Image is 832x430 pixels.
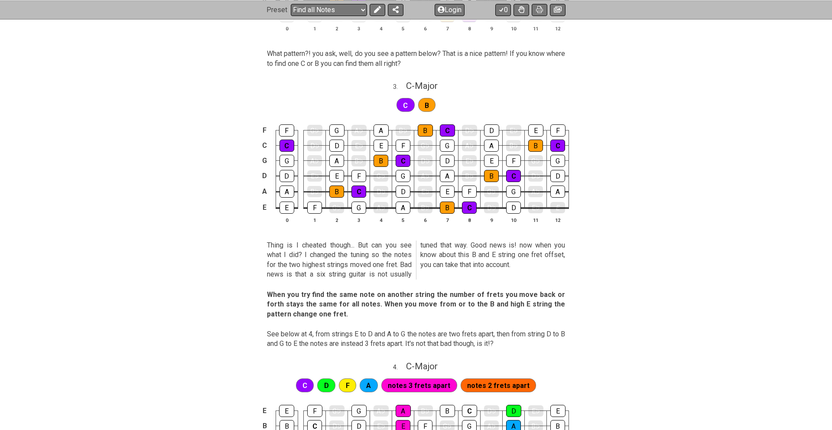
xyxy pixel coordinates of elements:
div: A♭ [418,170,432,182]
span: Preset [266,6,287,14]
div: D♭ [307,140,322,151]
th: 2 [326,215,348,225]
th: 9 [481,215,503,225]
span: First enable full edit mode to edit [324,379,329,392]
div: F [351,170,366,182]
td: G [260,153,270,168]
th: 9 [481,24,503,33]
div: G [351,405,367,417]
div: A♭ [307,155,322,166]
th: 12 [547,215,569,225]
div: B [484,170,499,182]
div: E [329,170,344,182]
th: 6 [414,24,436,33]
div: A [374,124,389,137]
th: 0 [276,24,298,33]
th: 0 [276,215,298,225]
div: A♭ [462,140,477,151]
div: C [462,202,477,214]
div: D♭ [528,170,543,182]
div: B♭ [396,125,411,136]
div: E [484,155,499,167]
div: G♭ [329,202,344,213]
div: F [307,405,322,417]
div: F [396,140,410,152]
div: E♭ [528,202,543,213]
div: B♭ [418,202,432,213]
div: G [440,140,455,152]
div: B [440,202,455,214]
td: E [260,404,270,419]
div: G [506,186,521,198]
div: E♭ [506,125,521,136]
div: B♭ [506,140,521,151]
div: D [279,170,294,182]
div: D♭ [484,405,499,417]
div: G♭ [307,125,322,136]
div: G♭ [528,155,543,166]
div: F [550,124,565,137]
div: F [307,202,322,214]
th: 2 [326,24,348,33]
div: C [440,124,455,137]
th: 6 [414,215,436,225]
strong: When you try find the same note on another string the number of frets you move back or forth stay... [267,290,565,318]
div: B [440,405,455,417]
th: 8 [458,24,481,33]
p: Thing is I cheated though... But can you see what I did? I changed the tuning so the notes for th... [267,241,565,280]
th: 5 [392,215,414,225]
div: B [329,186,344,198]
th: 1 [304,24,326,33]
td: A [260,184,270,200]
td: F [260,123,270,138]
div: G [396,170,410,182]
div: C [351,186,366,198]
div: F [506,155,521,167]
span: C - Major [406,361,438,371]
th: 1 [304,215,326,225]
span: First enable full edit mode to edit [366,379,371,392]
th: 7 [436,215,458,225]
div: G♭ [484,186,499,197]
div: D [484,124,499,137]
div: B [528,140,543,152]
div: E♭ [418,186,432,197]
button: Login [435,3,465,16]
div: G [279,155,294,167]
button: Edit Preset [370,3,385,16]
div: A [484,140,499,152]
div: D [440,155,455,167]
th: 11 [525,24,547,33]
th: 8 [458,215,481,225]
div: E [374,140,388,152]
div: E [550,202,565,213]
div: B♭ [307,186,322,197]
div: A [279,186,294,198]
th: 5 [392,24,414,33]
button: Share Preset [388,3,403,16]
div: A [396,202,410,214]
div: A♭ [351,125,367,136]
span: First enable full edit mode to edit [403,99,408,112]
div: A♭ [374,405,389,417]
button: Toggle Dexterity for all fretkits [513,3,529,16]
div: B [418,124,433,137]
div: G [329,124,344,137]
div: A [329,155,344,167]
div: F [462,186,477,198]
div: D [550,170,565,182]
div: G♭ [329,405,344,417]
div: G♭ [418,140,432,151]
th: 3 [348,24,370,33]
div: D♭ [462,125,477,136]
div: C [462,405,477,417]
button: Print [532,3,547,16]
div: C [506,170,521,182]
th: 4 [370,24,392,33]
div: A [396,405,411,417]
div: E [440,186,455,198]
div: E [279,202,294,214]
button: Create image [550,3,565,16]
div: E♭ [528,405,543,417]
th: 12 [547,24,569,33]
